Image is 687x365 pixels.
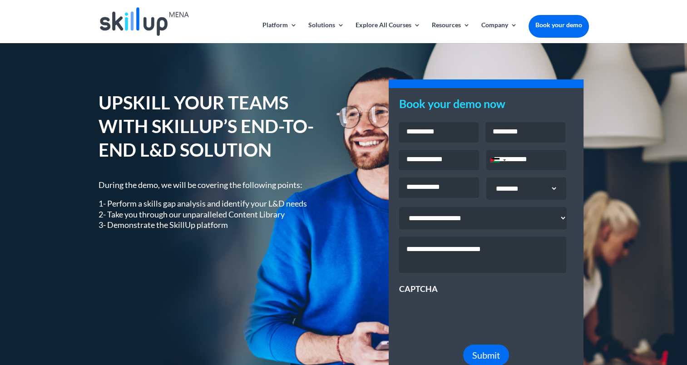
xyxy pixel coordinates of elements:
a: Book your demo [529,15,589,35]
iframe: reCAPTCHA [399,295,537,330]
span: Submit [472,350,500,360]
label: CAPTCHA [399,284,437,294]
h3: Book your demo now [399,98,573,114]
a: Company [481,22,517,43]
div: Selected country [487,150,509,170]
h1: UPSKILL YOUR TEAMS WITH SKILLUP’S END-TO-END L&D SOLUTION [99,91,330,166]
p: 1- Perform a skills gap analysis and identify your L&D needs 2- Take you through our unparalleled... [99,198,330,230]
a: Solutions [308,22,344,43]
div: During the demo, we will be covering the following points: [99,180,330,231]
a: Resources [432,22,470,43]
iframe: Chat Widget [642,321,687,365]
a: Platform [262,22,297,43]
a: Explore All Courses [356,22,420,43]
img: Skillup Mena [100,7,189,36]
